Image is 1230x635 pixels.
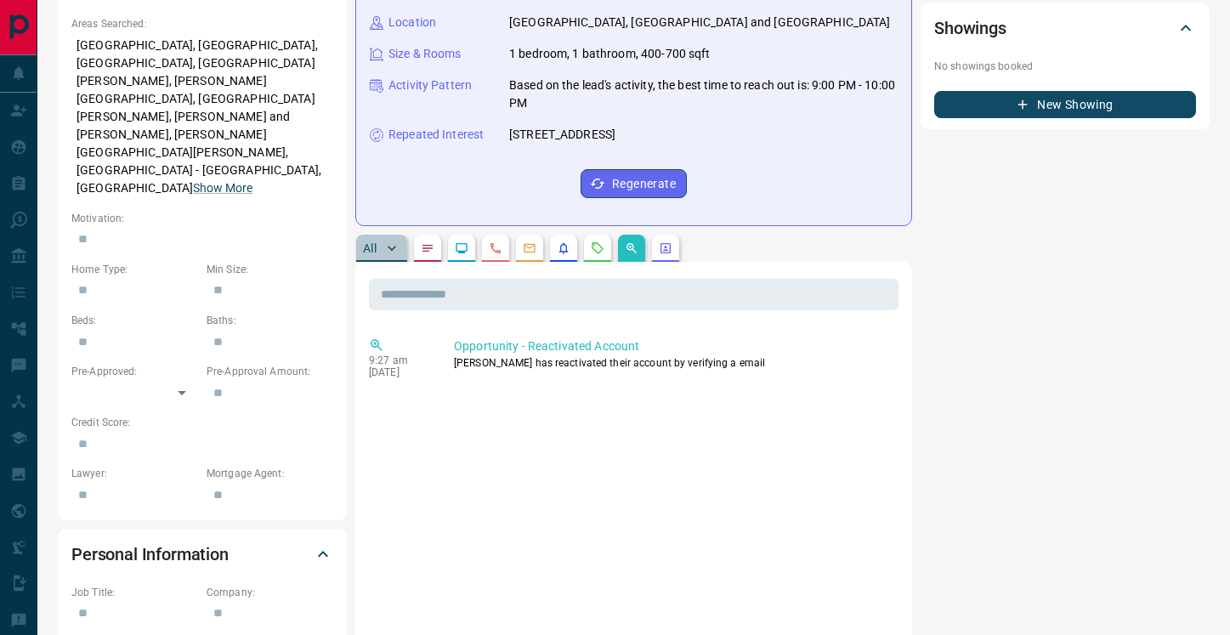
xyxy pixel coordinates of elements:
svg: Calls [489,241,502,255]
p: Areas Searched: [71,16,333,31]
p: Activity Pattern [388,77,472,94]
p: Pre-Approved: [71,364,198,379]
p: 9:27 am [369,354,428,366]
button: New Showing [934,91,1196,118]
p: No showings booked [934,59,1196,74]
svg: Requests [591,241,604,255]
svg: Lead Browsing Activity [455,241,468,255]
svg: Opportunities [625,241,638,255]
p: Pre-Approval Amount: [207,364,333,379]
p: Opportunity - Reactivated Account [454,337,892,355]
svg: Listing Alerts [557,241,570,255]
svg: Agent Actions [659,241,672,255]
button: Regenerate [581,169,687,198]
p: 1 bedroom, 1 bathroom, 400-700 sqft [509,45,711,63]
p: Mortgage Agent: [207,466,333,481]
p: All [363,242,377,254]
p: Motivation: [71,211,333,226]
p: [GEOGRAPHIC_DATA], [GEOGRAPHIC_DATA] and [GEOGRAPHIC_DATA] [509,14,891,31]
p: Job Title: [71,585,198,600]
p: [DATE] [369,366,428,378]
p: Beds: [71,313,198,328]
div: Showings [934,8,1196,48]
p: Min Size: [207,262,333,277]
p: Lawyer: [71,466,198,481]
h2: Showings [934,14,1006,42]
p: [STREET_ADDRESS] [509,126,615,144]
p: Company: [207,585,333,600]
p: Size & Rooms [388,45,462,63]
p: [GEOGRAPHIC_DATA], [GEOGRAPHIC_DATA], [GEOGRAPHIC_DATA], [GEOGRAPHIC_DATA][PERSON_NAME], [PERSON_... [71,31,333,202]
p: Based on the lead's activity, the best time to reach out is: 9:00 PM - 10:00 PM [509,77,898,112]
h2: Personal Information [71,541,229,568]
p: Baths: [207,313,333,328]
p: Home Type: [71,262,198,277]
button: Show More [193,179,252,197]
p: [PERSON_NAME] has reactivated their account by verifying a email [454,355,892,371]
div: Personal Information [71,534,333,575]
svg: Emails [523,241,536,255]
p: Repeated Interest [388,126,484,144]
p: Credit Score: [71,415,333,430]
svg: Notes [421,241,434,255]
p: Location [388,14,436,31]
